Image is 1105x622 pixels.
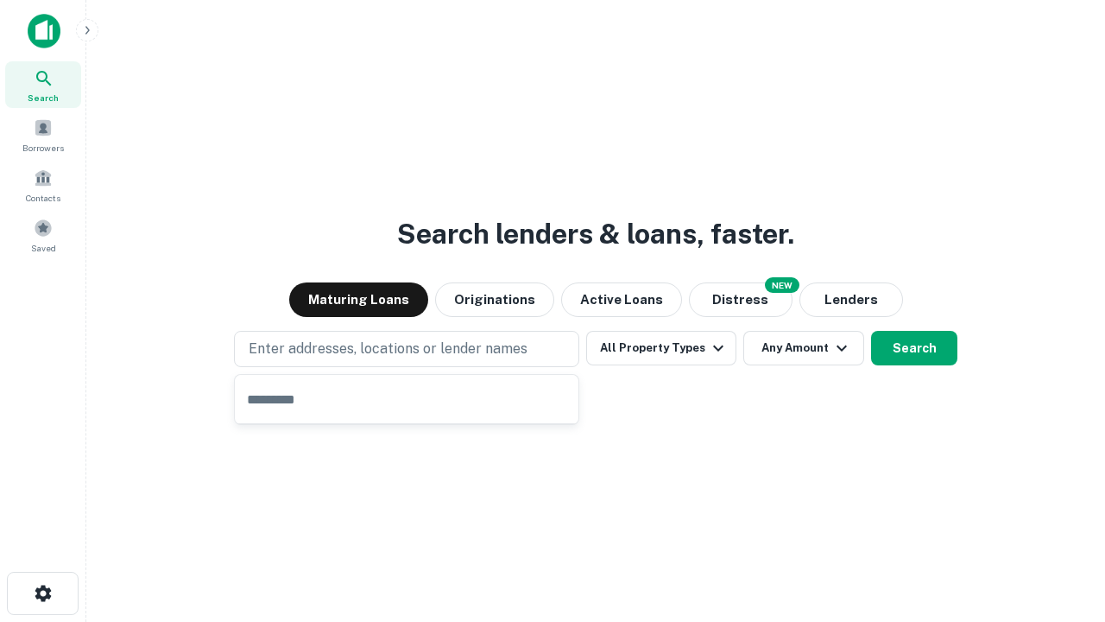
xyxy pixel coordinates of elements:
p: Enter addresses, locations or lender names [249,339,527,359]
button: Enter addresses, locations or lender names [234,331,579,367]
div: NEW [765,277,799,293]
span: Contacts [26,191,60,205]
span: Saved [31,241,56,255]
button: Maturing Loans [289,282,428,317]
a: Search [5,61,81,108]
a: Contacts [5,162,81,208]
h3: Search lenders & loans, faster. [397,213,794,255]
span: Borrowers [22,141,64,155]
button: Lenders [799,282,903,317]
button: Search distressed loans with lien and other non-mortgage details. [689,282,792,317]
img: capitalize-icon.png [28,14,60,48]
button: Any Amount [743,331,864,365]
button: Originations [435,282,554,317]
iframe: Chat Widget [1019,484,1105,567]
a: Saved [5,212,81,258]
button: Active Loans [561,282,682,317]
a: Borrowers [5,111,81,158]
button: Search [871,331,957,365]
span: Search [28,91,59,105]
button: All Property Types [586,331,736,365]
